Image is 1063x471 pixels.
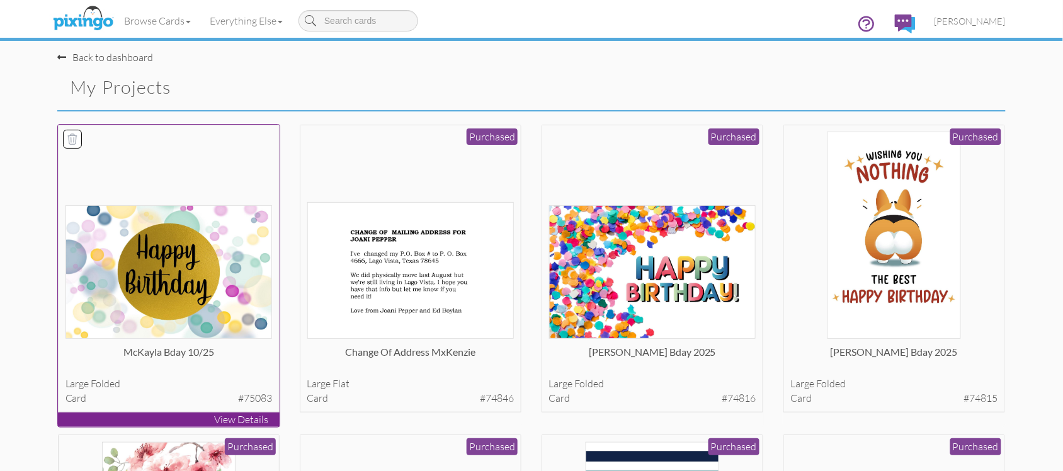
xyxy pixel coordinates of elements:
div: Purchased [950,128,1001,145]
img: 135960-1-1758381971637-13624707a7728d40-qa.jpg [65,205,273,339]
a: Back to dashboard [57,51,153,64]
span: #75083 [238,391,272,406]
img: 135311-1-1756858886887-8391c9c72e29bc82-qa.jpg [549,205,756,339]
span: #74846 [480,391,514,406]
div: Purchased [708,438,759,455]
a: [PERSON_NAME] [925,5,1015,37]
span: flat [333,377,350,390]
span: #74815 [964,391,998,406]
div: card [549,391,756,406]
span: large [791,377,815,390]
input: Search cards [298,10,418,31]
img: pixingo logo [50,3,117,35]
span: folded [817,377,846,390]
img: comments.svg [895,14,916,33]
div: card [65,391,273,406]
div: [PERSON_NAME] bday 2025 [791,345,998,370]
span: folded [575,377,605,390]
span: large [549,377,573,390]
span: large [65,377,89,390]
div: [PERSON_NAME] Bday 2025 [549,345,756,370]
div: Purchased [950,438,1001,455]
span: [PERSON_NAME] [935,16,1006,26]
a: Everything Else [200,5,292,37]
h2: My Projects [70,77,509,98]
div: McKayla bday 10/25 [65,345,273,370]
img: 135382-1-1757006903969-671468315cd517c4-qa.jpg [307,202,514,339]
div: card [791,391,998,406]
div: Purchased [467,128,518,145]
span: large [307,377,331,390]
a: Browse Cards [115,5,200,37]
div: card [307,391,514,406]
p: View Details [58,412,280,427]
span: folded [91,377,121,390]
div: Purchased [467,438,518,455]
div: Purchased [225,438,276,455]
div: Change of Address MxKenzie [307,345,514,370]
img: 135310-1-1756857310164-8a574f94c4c998a0-qa.jpg [827,132,961,339]
div: Purchased [708,128,759,145]
span: #74816 [722,391,756,406]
